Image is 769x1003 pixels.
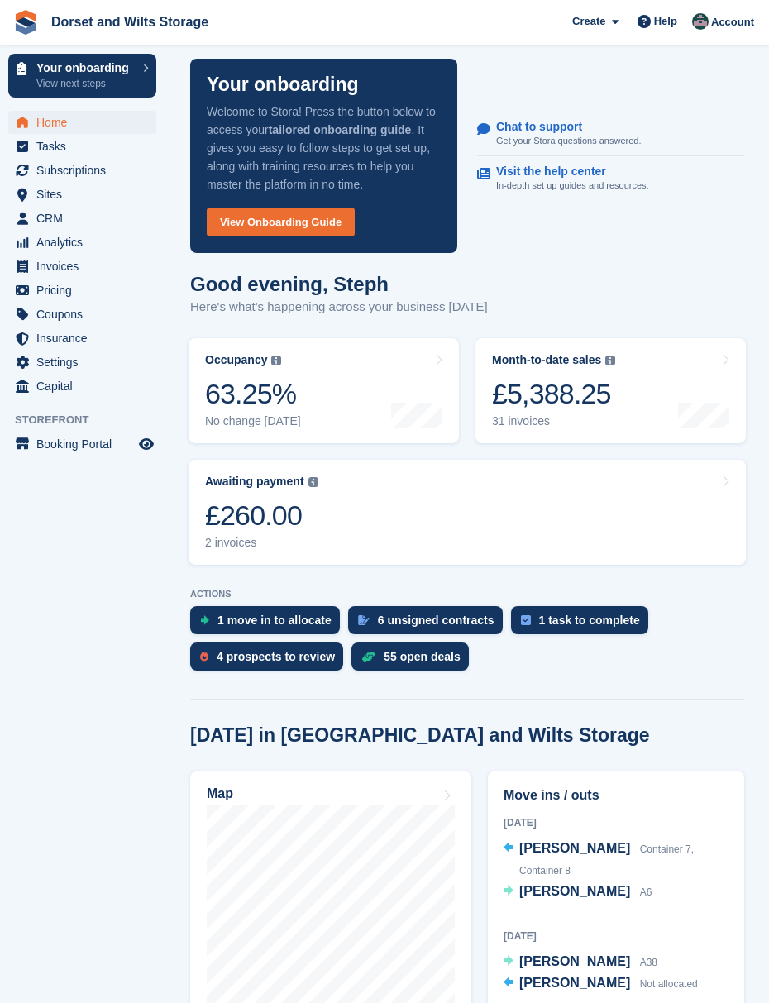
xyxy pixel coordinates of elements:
[711,14,754,31] span: Account
[189,338,459,443] a: Occupancy 63.25% No change [DATE]
[205,475,304,489] div: Awaiting payment
[217,614,332,627] div: 1 move in to allocate
[572,13,605,30] span: Create
[8,183,156,206] a: menu
[190,642,351,679] a: 4 prospects to review
[348,606,511,642] a: 6 unsigned contracts
[207,75,359,94] p: Your onboarding
[519,976,630,990] span: [PERSON_NAME]
[205,414,301,428] div: No change [DATE]
[207,208,355,236] a: View Onboarding Guide
[640,978,698,990] span: Not allocated
[504,973,698,995] a: [PERSON_NAME] Not allocated
[205,536,318,550] div: 2 invoices
[496,179,649,193] p: In-depth set up guides and resources.
[36,255,136,278] span: Invoices
[496,120,628,134] p: Chat to support
[190,606,348,642] a: 1 move in to allocate
[200,615,209,625] img: move_ins_to_allocate_icon-fdf77a2bb77ea45bf5b3d319d69a93e2d87916cf1d5bf7949dd705db3b84f3ca.svg
[521,615,531,625] img: task-75834270c22a3079a89374b754ae025e5fb1db73e45f91037f5363f120a921f8.svg
[45,8,215,36] a: Dorset and Wilts Storage
[519,884,630,898] span: [PERSON_NAME]
[36,303,136,326] span: Coupons
[8,54,156,98] a: Your onboarding View next steps
[477,112,744,157] a: Chat to support Get your Stora questions answered.
[640,957,657,968] span: A38
[36,62,135,74] p: Your onboarding
[269,123,412,136] strong: tailored onboarding guide
[190,298,488,317] p: Here's what's happening across your business [DATE]
[654,13,677,30] span: Help
[200,652,208,662] img: prospect-51fa495bee0391a8d652442698ab0144808aea92771e9ea1ae160a38d050c398.svg
[384,650,461,663] div: 55 open deals
[504,838,728,881] a: [PERSON_NAME] Container 7, Container 8
[492,353,601,367] div: Month-to-date sales
[496,134,641,148] p: Get your Stora questions answered.
[8,255,156,278] a: menu
[8,135,156,158] a: menu
[36,327,136,350] span: Insurance
[492,414,615,428] div: 31 invoices
[36,183,136,206] span: Sites
[36,351,136,374] span: Settings
[8,159,156,182] a: menu
[36,135,136,158] span: Tasks
[640,886,652,898] span: A6
[190,273,488,295] h1: Good evening, Steph
[136,434,156,454] a: Preview store
[378,614,494,627] div: 6 unsigned contracts
[36,76,135,91] p: View next steps
[207,103,441,193] p: Welcome to Stora! Press the button below to access your . It gives you easy to follow steps to ge...
[8,207,156,230] a: menu
[8,303,156,326] a: menu
[36,375,136,398] span: Capital
[36,111,136,134] span: Home
[36,159,136,182] span: Subscriptions
[504,929,728,943] div: [DATE]
[539,614,640,627] div: 1 task to complete
[190,724,650,747] h2: [DATE] in [GEOGRAPHIC_DATA] and Wilts Storage
[504,815,728,830] div: [DATE]
[190,589,744,599] p: ACTIONS
[8,111,156,134] a: menu
[8,231,156,254] a: menu
[504,881,652,903] a: [PERSON_NAME] A6
[308,477,318,487] img: icon-info-grey-7440780725fd019a000dd9b08b2336e03edf1995a4989e88bcd33f0948082b44.svg
[496,165,636,179] p: Visit the help center
[351,642,477,679] a: 55 open deals
[504,786,728,805] h2: Move ins / outs
[271,356,281,365] img: icon-info-grey-7440780725fd019a000dd9b08b2336e03edf1995a4989e88bcd33f0948082b44.svg
[8,432,156,456] a: menu
[189,460,746,565] a: Awaiting payment £260.00 2 invoices
[13,10,38,35] img: stora-icon-8386f47178a22dfd0bd8f6a31ec36ba5ce8667c1dd55bd0f319d3a0aa187defe.svg
[205,377,301,411] div: 63.25%
[519,954,630,968] span: [PERSON_NAME]
[519,841,630,855] span: [PERSON_NAME]
[492,377,615,411] div: £5,388.25
[8,351,156,374] a: menu
[205,499,318,533] div: £260.00
[36,231,136,254] span: Analytics
[358,615,370,625] img: contract_signature_icon-13c848040528278c33f63329250d36e43548de30e8caae1d1a13099fd9432cc5.svg
[361,651,375,662] img: deal-1b604bf984904fb50ccaf53a9ad4b4a5d6e5aea283cecdc64d6e3604feb123c2.svg
[477,156,744,201] a: Visit the help center In-depth set up guides and resources.
[475,338,746,443] a: Month-to-date sales £5,388.25 31 invoices
[205,353,267,367] div: Occupancy
[8,327,156,350] a: menu
[511,606,657,642] a: 1 task to complete
[207,786,233,801] h2: Map
[8,279,156,302] a: menu
[217,650,335,663] div: 4 prospects to review
[519,843,694,876] span: Container 7, Container 8
[36,207,136,230] span: CRM
[36,432,136,456] span: Booking Portal
[15,412,165,428] span: Storefront
[692,13,709,30] img: Steph Chick
[605,356,615,365] img: icon-info-grey-7440780725fd019a000dd9b08b2336e03edf1995a4989e88bcd33f0948082b44.svg
[8,375,156,398] a: menu
[504,952,657,973] a: [PERSON_NAME] A38
[36,279,136,302] span: Pricing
